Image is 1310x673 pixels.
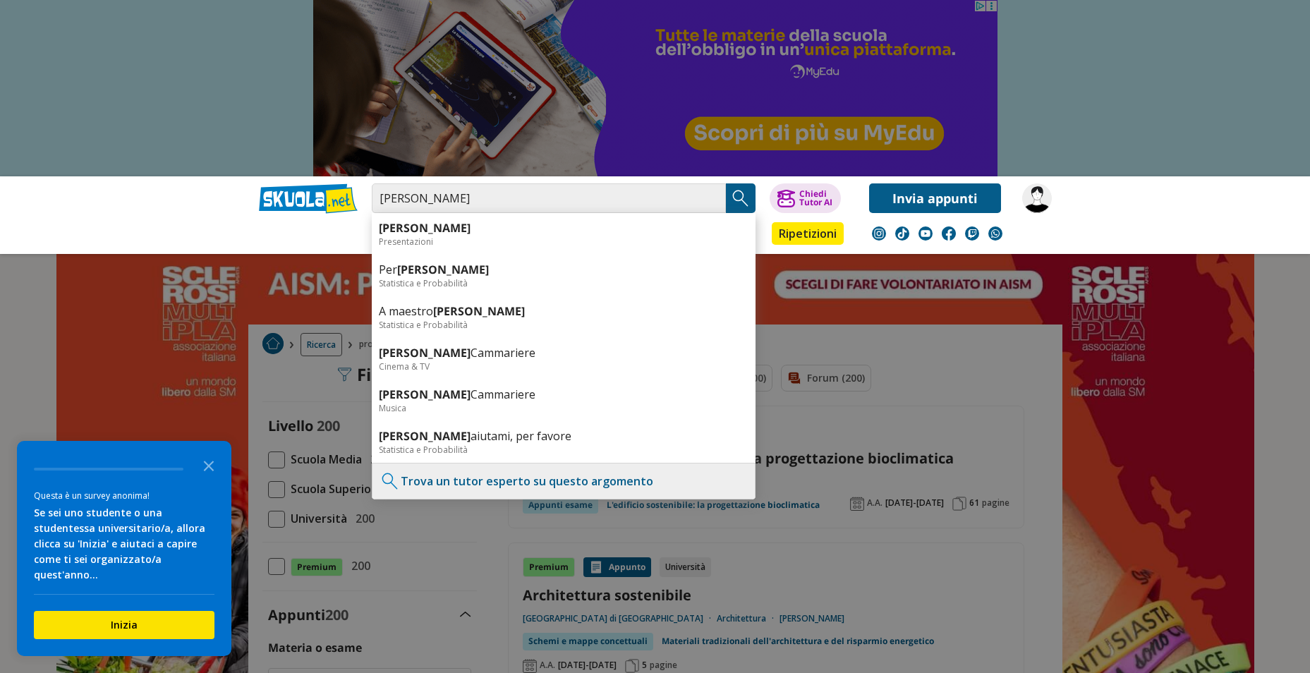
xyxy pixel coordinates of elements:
[379,360,748,372] div: Cinema & TV
[17,441,231,656] div: Survey
[730,188,751,209] img: Cerca appunti, riassunti o versioni
[34,489,214,502] div: Questa è un survey anonima!
[1022,183,1052,213] img: Ben_2
[770,183,841,213] button: ChiediTutor AI
[401,473,653,489] a: Trova un tutor esperto su questo argomento
[195,451,223,479] button: Close the survey
[34,505,214,583] div: Se sei uno studente o una studentessa universitario/a, allora clicca su 'Inizia' e aiutaci a capi...
[433,303,525,319] b: [PERSON_NAME]
[918,226,933,241] img: youtube
[895,226,909,241] img: tiktok
[379,345,471,360] b: [PERSON_NAME]
[379,428,471,444] b: [PERSON_NAME]
[372,183,726,213] input: Cerca appunti, riassunti o versioni
[872,226,886,241] img: instagram
[34,611,214,639] button: Inizia
[379,277,748,289] div: Statistica e Probabilità
[379,319,748,331] div: Statistica e Probabilità
[397,262,489,277] b: [PERSON_NAME]
[772,222,844,245] a: Ripetizioni
[380,471,401,492] img: Trova un tutor esperto
[379,402,748,414] div: Musica
[379,220,471,236] b: [PERSON_NAME]
[379,220,748,236] a: [PERSON_NAME]
[942,226,956,241] img: facebook
[379,303,748,319] a: A maestro[PERSON_NAME]
[379,345,748,360] a: [PERSON_NAME]Cammariere
[379,428,748,444] a: [PERSON_NAME]aiutami, per favore
[799,190,832,207] div: Chiedi Tutor AI
[726,183,756,213] button: Search Button
[965,226,979,241] img: twitch
[379,236,748,248] div: Presentazioni
[379,387,471,402] b: [PERSON_NAME]
[869,183,1001,213] a: Invia appunti
[379,444,748,456] div: Statistica e Probabilità
[368,222,432,248] a: Appunti
[379,262,748,277] a: Per[PERSON_NAME]
[379,387,748,402] a: [PERSON_NAME]Cammariere
[988,226,1002,241] img: WhatsApp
